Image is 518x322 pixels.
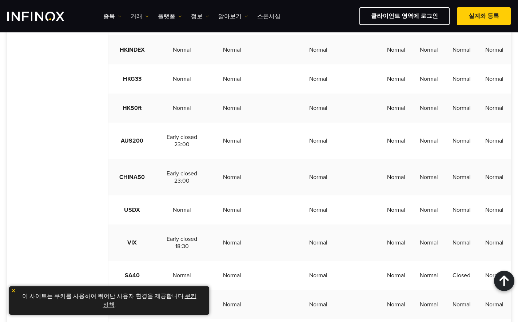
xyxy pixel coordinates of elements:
[413,290,445,319] td: Normal
[445,224,478,261] td: Normal
[208,123,257,159] td: Normal
[156,64,208,94] td: Normal
[445,159,478,195] td: Normal
[208,94,257,123] td: Normal
[11,288,16,293] img: yellow close icon
[380,261,413,290] td: Normal
[445,123,478,159] td: Normal
[208,290,257,319] td: Normal
[445,94,478,123] td: Normal
[413,64,445,94] td: Normal
[13,290,206,311] p: 이 사이트는 쿠키를 사용하여 뛰어난 사용자 환경을 제공합니다. .
[108,35,156,64] td: HKINDEX
[478,159,511,195] td: Normal
[208,224,257,261] td: Normal
[380,64,413,94] td: Normal
[413,159,445,195] td: Normal
[108,123,156,159] td: AUS200
[380,195,413,224] td: Normal
[445,35,478,64] td: Normal
[478,35,511,64] td: Normal
[256,64,380,94] td: Normal
[413,35,445,64] td: Normal
[380,94,413,123] td: Normal
[156,123,208,159] td: Early closed 23:00
[380,159,413,195] td: Normal
[108,94,156,123] td: HK50ft
[108,224,156,261] td: VIX
[413,123,445,159] td: Normal
[478,195,511,224] td: Normal
[445,64,478,94] td: Normal
[156,261,208,290] td: Normal
[191,12,209,21] a: 정보
[359,7,450,25] a: 클라이언트 영역에 로그인
[103,12,121,21] a: 종목
[208,261,257,290] td: Normal
[478,261,511,290] td: Normal
[478,224,511,261] td: Normal
[218,12,248,21] a: 알아보기
[380,123,413,159] td: Normal
[208,64,257,94] td: Normal
[457,7,511,25] a: 실계좌 등록
[208,195,257,224] td: Normal
[380,224,413,261] td: Normal
[156,35,208,64] td: Normal
[108,261,156,290] td: SA40
[256,123,380,159] td: Normal
[108,64,156,94] td: HKG33
[208,159,257,195] td: Normal
[413,224,445,261] td: Normal
[478,64,511,94] td: Normal
[156,224,208,261] td: Early closed 18:30
[445,195,478,224] td: Normal
[380,35,413,64] td: Normal
[256,261,380,290] td: Normal
[156,94,208,123] td: Normal
[413,261,445,290] td: Normal
[380,290,413,319] td: Normal
[156,195,208,224] td: Normal
[108,195,156,224] td: USDX
[131,12,149,21] a: 거래
[256,290,380,319] td: Normal
[445,261,478,290] td: Closed
[158,12,182,21] a: 플랫폼
[445,290,478,319] td: Normal
[413,195,445,224] td: Normal
[256,159,380,195] td: Normal
[478,94,511,123] td: Normal
[478,123,511,159] td: Normal
[413,94,445,123] td: Normal
[256,94,380,123] td: Normal
[256,224,380,261] td: Normal
[257,12,280,21] a: 스폰서십
[256,195,380,224] td: Normal
[208,35,257,64] td: Normal
[256,35,380,64] td: Normal
[108,159,156,195] td: CHINA50
[7,12,81,21] a: INFINOX Logo
[156,159,208,195] td: Early closed 23:00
